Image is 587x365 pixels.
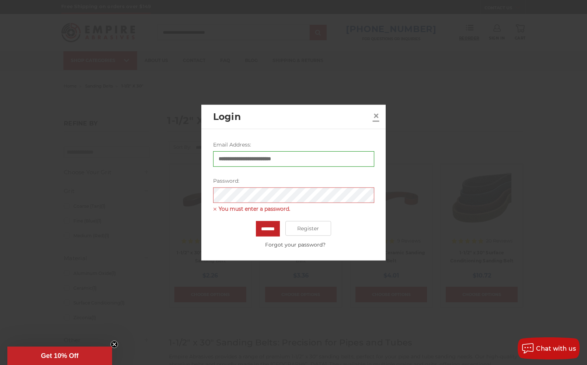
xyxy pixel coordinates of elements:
span: × [373,109,379,123]
span: You must enter a password. [213,204,374,213]
div: Get 10% OffClose teaser [7,347,112,365]
a: Register [285,221,331,236]
button: Close teaser [111,341,118,348]
span: Get 10% Off [41,352,79,359]
button: Chat with us [518,337,580,359]
span: Chat with us [536,345,576,352]
label: Email Address: [213,141,374,148]
h2: Login [213,110,370,124]
a: Forgot your password? [217,241,374,249]
label: Password: [213,177,374,185]
a: Close [370,110,382,122]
